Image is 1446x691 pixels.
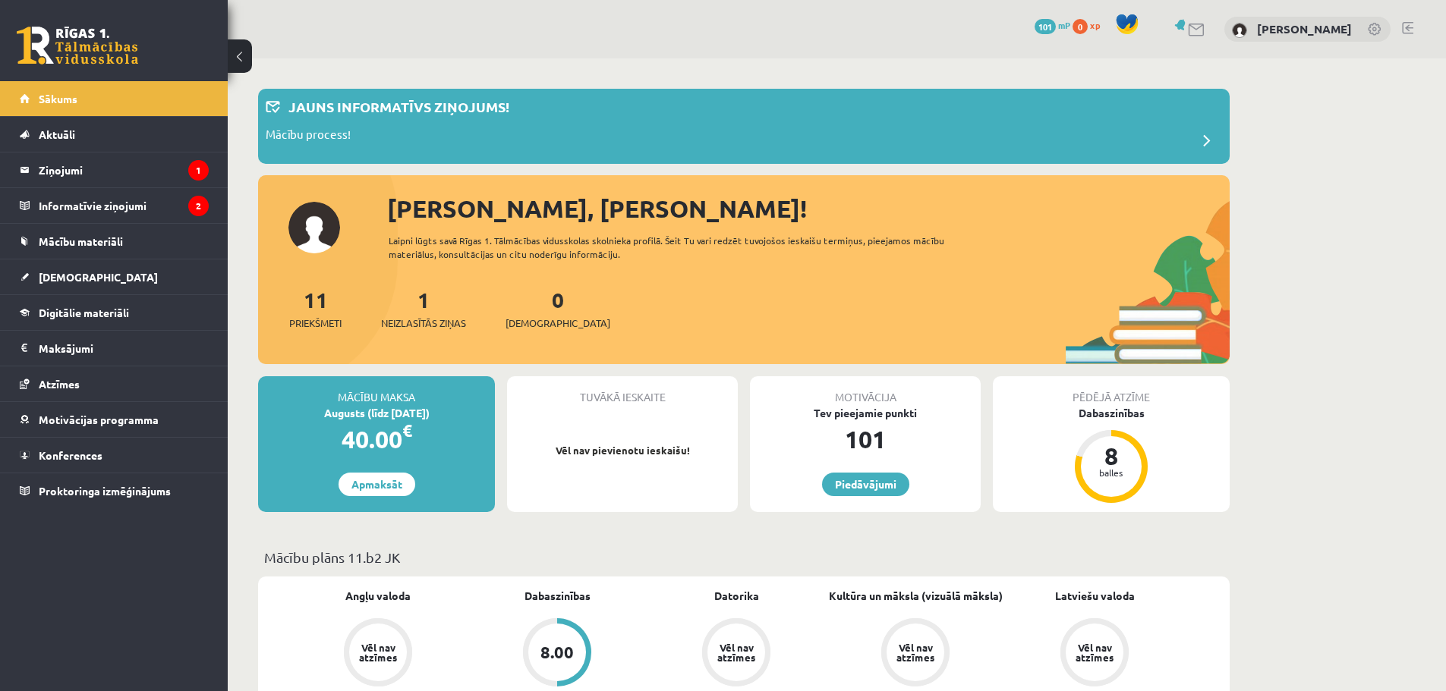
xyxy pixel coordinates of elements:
[387,190,1230,227] div: [PERSON_NAME], [PERSON_NAME]!
[1035,19,1070,31] a: 101 mP
[1073,19,1107,31] a: 0 xp
[39,306,129,319] span: Digitālie materiāli
[381,286,466,331] a: 1Neizlasītās ziņas
[188,160,209,181] i: 1
[20,402,209,437] a: Motivācijas programma
[39,331,209,366] legend: Maksājumi
[188,196,209,216] i: 2
[993,405,1230,421] div: Dabaszinības
[20,438,209,473] a: Konferences
[39,188,209,223] legend: Informatīvie ziņojumi
[39,92,77,105] span: Sākums
[507,376,738,405] div: Tuvākā ieskaite
[20,259,209,294] a: [DEMOGRAPHIC_DATA]
[39,234,123,248] span: Mācību materiāli
[288,618,468,689] a: Vēl nav atzīmes
[715,642,758,662] div: Vēl nav atzīmes
[39,448,102,462] span: Konferences
[20,224,209,259] a: Mācību materiāli
[17,27,138,64] a: Rīgas 1. Tālmācības vidusskola
[1232,23,1247,38] img: Markuss Orlovs
[468,618,647,689] a: 8.00
[750,376,981,405] div: Motivācija
[822,473,909,496] a: Piedāvājumi
[39,127,75,141] span: Aktuāli
[20,188,209,223] a: Informatīvie ziņojumi2
[389,234,972,261] div: Laipni lūgts savā Rīgas 1. Tālmācības vidusskolas skolnieka profilā. Šeit Tu vari redzēt tuvojošo...
[258,405,495,421] div: Augusts (līdz [DATE])
[525,588,591,604] a: Dabaszinības
[894,642,937,662] div: Vēl nav atzīmes
[381,316,466,331] span: Neizlasītās ziņas
[345,588,411,604] a: Angļu valoda
[1073,19,1088,34] span: 0
[1257,21,1352,36] a: [PERSON_NAME]
[39,484,171,498] span: Proktoringa izmēģinājums
[1090,19,1100,31] span: xp
[39,152,209,187] legend: Ziņojumi
[289,286,342,331] a: 11Priekšmeti
[506,286,610,331] a: 0[DEMOGRAPHIC_DATA]
[750,421,981,457] div: 101
[264,547,1224,567] p: Mācību plāns 11.b2 JK
[258,376,495,405] div: Mācību maksa
[993,405,1230,505] a: Dabaszinības 8 balles
[266,126,351,147] p: Mācību process!
[1055,588,1135,604] a: Latviešu valoda
[357,642,399,662] div: Vēl nav atzīmes
[993,376,1230,405] div: Pēdējā atzīme
[258,421,495,457] div: 40.00
[39,377,80,391] span: Atzīmes
[506,316,610,331] span: [DEMOGRAPHIC_DATA]
[266,96,1222,156] a: Jauns informatīvs ziņojums! Mācību process!
[1088,444,1134,468] div: 8
[20,117,209,152] a: Aktuāli
[39,413,159,426] span: Motivācijas programma
[288,96,509,117] p: Jauns informatīvs ziņojums!
[826,618,1005,689] a: Vēl nav atzīmes
[1058,19,1070,31] span: mP
[20,366,209,401] a: Atzīmes
[20,473,209,508] a: Proktoringa izmēģinājums
[1088,468,1134,477] div: balles
[339,473,415,496] a: Apmaksāt
[20,331,209,366] a: Maksājumi
[1073,642,1116,662] div: Vēl nav atzīmes
[20,81,209,116] a: Sākums
[402,419,412,441] span: €
[20,295,209,330] a: Digitālie materiāli
[289,316,342,331] span: Priekšmeti
[1035,19,1056,34] span: 101
[540,644,574,661] div: 8.00
[515,443,730,458] p: Vēl nav pievienotu ieskaišu!
[1005,618,1184,689] a: Vēl nav atzīmes
[39,270,158,284] span: [DEMOGRAPHIC_DATA]
[714,588,759,604] a: Datorika
[20,152,209,187] a: Ziņojumi1
[829,588,1003,604] a: Kultūra un māksla (vizuālā māksla)
[647,618,826,689] a: Vēl nav atzīmes
[750,405,981,421] div: Tev pieejamie punkti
